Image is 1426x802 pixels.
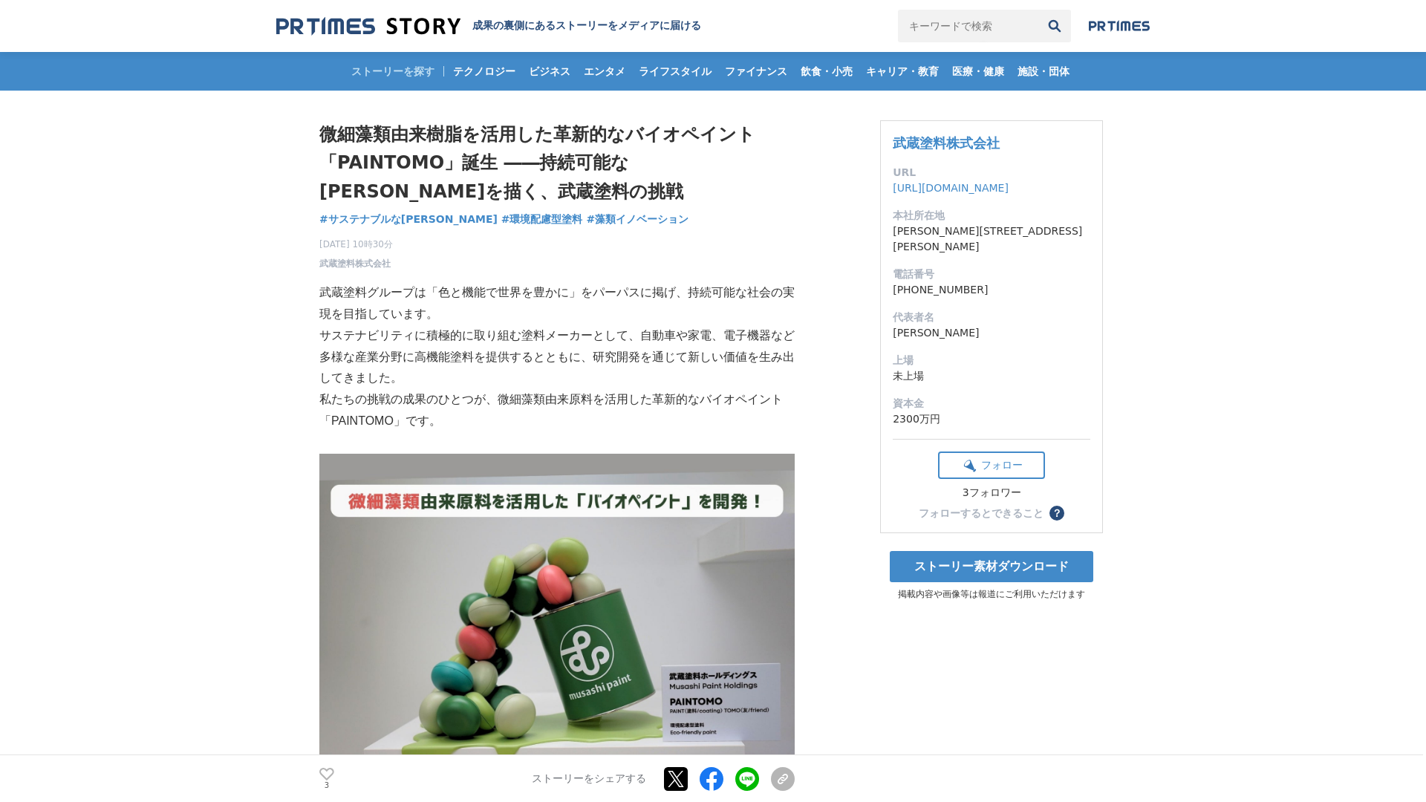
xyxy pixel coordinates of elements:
span: ファイナンス [719,65,793,78]
a: ストーリー素材ダウンロード [890,551,1093,582]
img: prtimes [1089,20,1150,32]
p: ストーリーをシェアする [532,772,646,786]
span: ？ [1052,508,1062,518]
span: 飲食・小売 [795,65,859,78]
a: 飲食・小売 [795,52,859,91]
span: #藻類イノベーション [586,212,688,226]
a: #環境配慮型塗料 [501,212,583,227]
span: キャリア・教育 [860,65,945,78]
p: 私たちの挑戦の成果のひとつが、微細藻類由来原料を活用した革新的なバイオペイント「PAINTOMO」です。 [319,389,795,432]
p: サステナビリティに積極的に取り組む塗料メーカーとして、自動車や家電、電子機器など多様な産業分野に高機能塗料を提供するとともに、研究開発を通じて新しい価値を生み出してきました。 [319,325,795,389]
dd: 2300万円 [893,411,1090,427]
span: #サステナブルな[PERSON_NAME] [319,212,498,226]
button: フォロー [938,451,1045,479]
span: #環境配慮型塗料 [501,212,583,226]
a: [URL][DOMAIN_NAME] [893,182,1009,194]
a: ファイナンス [719,52,793,91]
img: 成果の裏側にあるストーリーをメディアに届ける [276,16,460,36]
p: 3 [319,782,334,789]
span: 医療・健康 [946,65,1010,78]
a: 成果の裏側にあるストーリーをメディアに届ける 成果の裏側にあるストーリーをメディアに届ける [276,16,701,36]
a: 武蔵塗料株式会社 [319,257,391,270]
a: キャリア・教育 [860,52,945,91]
dt: URL [893,165,1090,180]
input: キーワードで検索 [898,10,1038,42]
span: [DATE] 10時30分 [319,238,393,251]
dt: 上場 [893,353,1090,368]
a: 武蔵塗料株式会社 [893,135,1000,151]
h2: 成果の裏側にあるストーリーをメディアに届ける [472,19,701,33]
a: テクノロジー [447,52,521,91]
p: 掲載内容や画像等は報道にご利用いただけます [880,588,1103,601]
a: 施設・団体 [1012,52,1075,91]
span: エンタメ [578,65,631,78]
span: テクノロジー [447,65,521,78]
span: ビジネス [523,65,576,78]
div: 3フォロワー [938,486,1045,500]
dd: 未上場 [893,368,1090,384]
dt: 本社所在地 [893,208,1090,224]
div: フォローするとできること [919,508,1044,518]
dt: 電話番号 [893,267,1090,282]
a: #サステナブルな[PERSON_NAME] [319,212,498,227]
a: エンタメ [578,52,631,91]
dt: 代表者名 [893,310,1090,325]
dd: [PHONE_NUMBER] [893,282,1090,298]
span: 施設・団体 [1012,65,1075,78]
button: ？ [1049,506,1064,521]
dt: 資本金 [893,396,1090,411]
button: 検索 [1038,10,1071,42]
a: #藻類イノベーション [586,212,688,227]
p: 武蔵塗料グループは「色と機能で世界を豊かに」をパーパスに掲げ、持続可能な社会の実現を目指しています。 [319,282,795,325]
span: ライフスタイル [633,65,717,78]
h1: 微細藻類由来樹脂を活用した革新的なバイオペイント「PAINTOMO」誕生 ――持続可能な[PERSON_NAME]を描く、武蔵塗料の挑戦 [319,120,795,206]
dd: [PERSON_NAME][STREET_ADDRESS][PERSON_NAME] [893,224,1090,255]
img: thumbnail_b7f7ef30-83c5-11f0-b6d8-d129f6f27462.jpg [319,454,795,771]
dd: [PERSON_NAME] [893,325,1090,341]
a: 医療・健康 [946,52,1010,91]
a: ビジネス [523,52,576,91]
a: ライフスタイル [633,52,717,91]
